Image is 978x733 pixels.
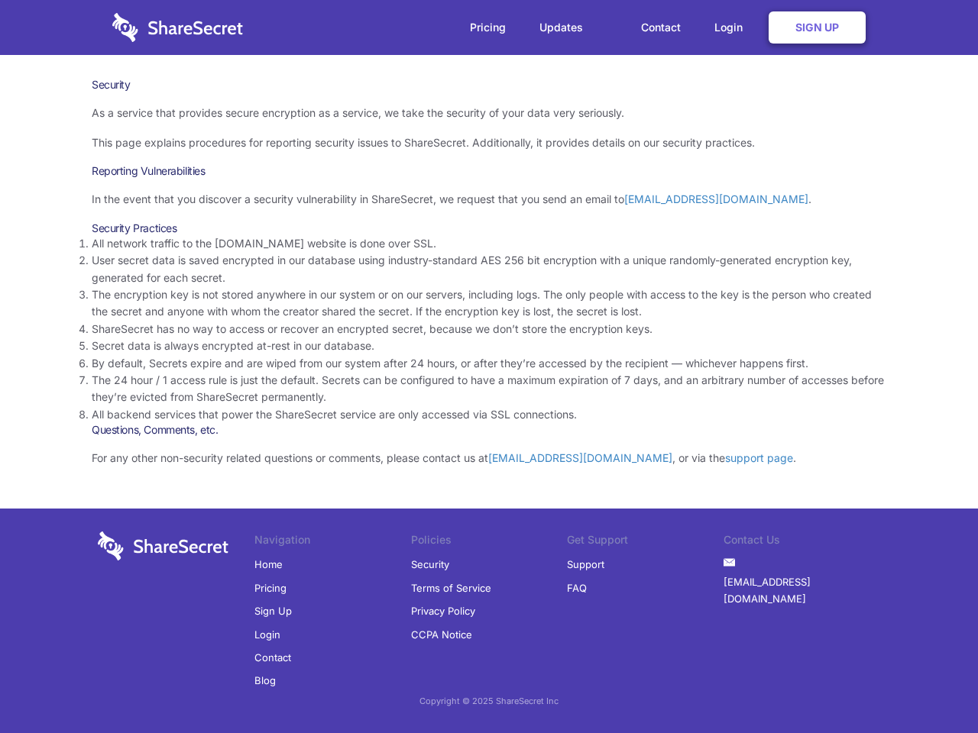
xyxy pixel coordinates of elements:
[254,646,291,669] a: Contact
[92,221,886,235] h3: Security Practices
[567,576,587,599] a: FAQ
[624,192,808,205] a: [EMAIL_ADDRESS][DOMAIN_NAME]
[112,13,243,42] img: logo-wordmark-white-trans-d4663122ce5f474addd5e946df7df03e33cb6a1c49d2221995e7729f52c070b2.svg
[254,576,287,599] a: Pricing
[411,599,475,622] a: Privacy Policy
[92,423,886,437] h3: Questions, Comments, etc.
[92,105,886,121] p: As a service that provides secure encryption as a service, we take the security of your data very...
[567,531,724,553] li: Get Support
[254,531,411,553] li: Navigation
[411,576,491,599] a: Terms of Service
[411,531,568,553] li: Policies
[92,450,886,467] p: For any other non-security related questions or comments, please contact us at , or via the .
[699,4,766,51] a: Login
[92,191,886,208] p: In the event that you discover a security vulnerability in ShareSecret, we request that you send ...
[254,553,283,576] a: Home
[455,4,521,51] a: Pricing
[92,321,886,337] li: ShareSecret has no way to access or recover an encrypted secret, because we don’t store the encry...
[567,553,604,576] a: Support
[411,623,472,646] a: CCPA Notice
[92,355,886,372] li: By default, Secrets expire and are wiped from our system after 24 hours, or after they’re accesse...
[92,406,886,423] li: All backend services that power the ShareSecret service are only accessed via SSL connections.
[626,4,696,51] a: Contact
[92,164,886,178] h3: Reporting Vulnerabilities
[92,78,886,92] h1: Security
[254,669,276,692] a: Blog
[724,570,880,611] a: [EMAIL_ADDRESS][DOMAIN_NAME]
[92,286,886,321] li: The encryption key is not stored anywhere in our system or on our servers, including logs. The on...
[725,451,793,464] a: support page
[488,451,672,464] a: [EMAIL_ADDRESS][DOMAIN_NAME]
[411,553,449,576] a: Security
[769,11,866,44] a: Sign Up
[724,531,880,553] li: Contact Us
[92,252,886,286] li: User secret data is saved encrypted in our database using industry-standard AES 256 bit encryptio...
[92,372,886,406] li: The 24 hour / 1 access rule is just the default. Secrets can be configured to have a maximum expi...
[98,531,228,560] img: logo-wordmark-white-trans-d4663122ce5f474addd5e946df7df03e33cb6a1c49d2221995e7729f52c070b2.svg
[254,623,280,646] a: Login
[92,134,886,151] p: This page explains procedures for reporting security issues to ShareSecret. Additionally, it prov...
[254,599,292,622] a: Sign Up
[92,337,886,354] li: Secret data is always encrypted at-rest in our database.
[92,235,886,252] li: All network traffic to the [DOMAIN_NAME] website is done over SSL.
